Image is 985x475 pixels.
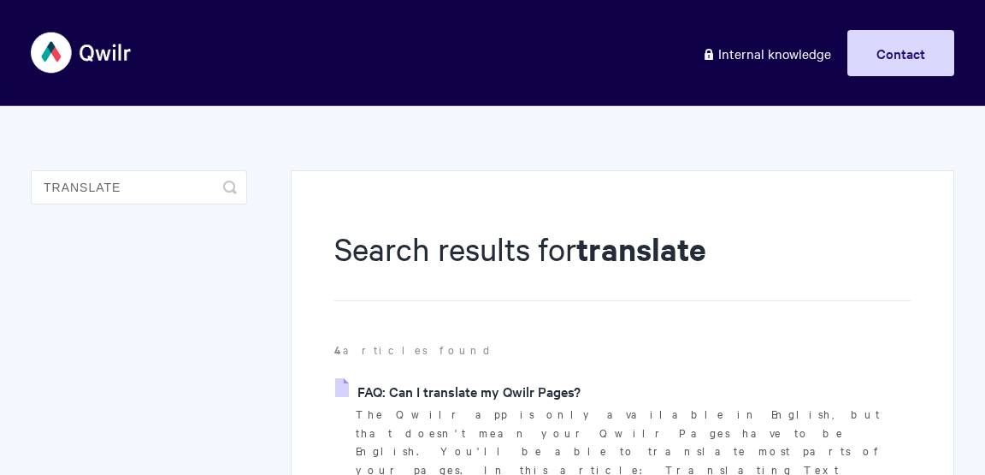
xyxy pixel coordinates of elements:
h1: Search results for [334,227,911,301]
a: Internal knowledge [689,30,844,76]
a: FAQ: Can I translate my Qwilr Pages? [335,378,581,404]
p: articles found [334,341,911,359]
input: Search [31,170,247,205]
strong: translate [576,228,706,270]
img: Qwilr Help Center [31,21,133,85]
a: Contact [847,30,954,76]
strong: 4 [334,341,343,358]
